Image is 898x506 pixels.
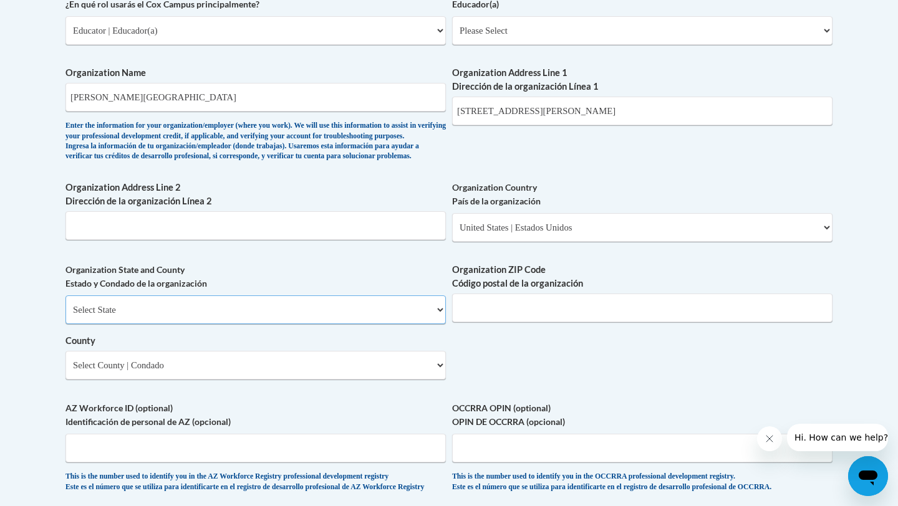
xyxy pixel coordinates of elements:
[65,472,446,492] div: This is the number used to identify you in the AZ Workforce Registry professional development reg...
[452,472,833,492] div: This is the number used to identify you in the OCCRRA professional development registry. Este es ...
[65,181,446,208] label: Organization Address Line 2 Dirección de la organización Línea 2
[848,456,888,496] iframe: Button to launch messaging window
[452,401,833,429] label: OCCRRA OPIN (optional) OPIN DE OCCRRA (opcional)
[65,263,446,290] label: Organization State and County Estado y Condado de la organización
[65,401,446,429] label: AZ Workforce ID (optional) Identificación de personal de AZ (opcional)
[65,83,446,112] input: Metadata input
[787,424,888,451] iframe: Message from company
[452,66,833,93] label: Organization Address Line 1 Dirección de la organización Línea 1
[65,66,446,80] label: Organization Name
[452,97,833,125] input: Metadata input
[65,211,446,240] input: Metadata input
[452,294,833,322] input: Metadata input
[65,334,446,348] label: County
[65,121,446,162] div: Enter the information for your organization/employer (where you work). We will use this informati...
[452,263,833,290] label: Organization ZIP Code Código postal de la organización
[757,426,782,451] iframe: Close message
[452,181,833,208] label: Organization Country País de la organización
